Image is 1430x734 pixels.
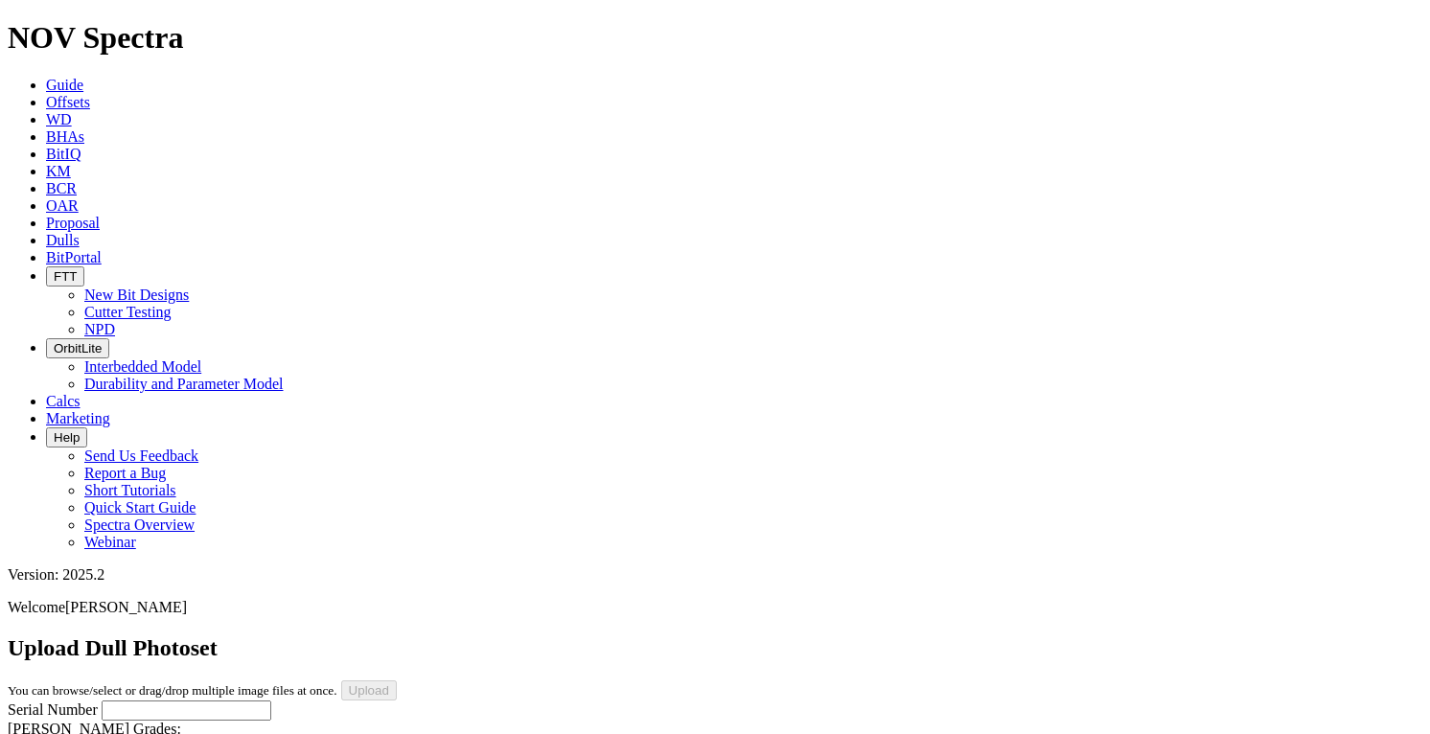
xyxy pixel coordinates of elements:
[54,269,77,284] span: FTT
[84,358,201,375] a: Interbedded Model
[46,77,83,93] a: Guide
[46,232,80,248] a: Dulls
[84,534,136,550] a: Webinar
[8,599,1422,616] p: Welcome
[8,701,98,718] label: Serial Number
[84,482,176,498] a: Short Tutorials
[84,447,198,464] a: Send Us Feedback
[8,20,1422,56] h1: NOV Spectra
[8,635,1422,661] h2: Upload Dull Photoset
[46,128,84,145] a: BHAs
[46,197,79,214] a: OAR
[84,376,284,392] a: Durability and Parameter Model
[8,566,1422,584] div: Version: 2025.2
[46,94,90,110] a: Offsets
[46,111,72,127] a: WD
[46,427,87,447] button: Help
[84,321,115,337] a: NPD
[65,599,187,615] span: [PERSON_NAME]
[84,465,166,481] a: Report a Bug
[46,146,81,162] a: BitIQ
[46,410,110,426] a: Marketing
[54,341,102,356] span: OrbitLite
[46,249,102,265] a: BitPortal
[46,338,109,358] button: OrbitLite
[84,287,189,303] a: New Bit Designs
[46,393,81,409] a: Calcs
[46,266,84,287] button: FTT
[46,180,77,196] a: BCR
[8,683,337,698] small: You can browse/select or drag/drop multiple image files at once.
[84,499,196,516] a: Quick Start Guide
[46,215,100,231] a: Proposal
[54,430,80,445] span: Help
[84,304,172,320] a: Cutter Testing
[84,516,195,533] a: Spectra Overview
[46,163,71,179] a: KM
[341,680,397,700] input: Upload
